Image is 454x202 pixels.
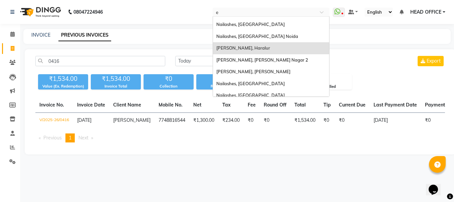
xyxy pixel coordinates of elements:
span: Nailashes, [GEOGRAPHIC_DATA] Noida [216,34,298,39]
span: Client Name [113,102,141,108]
span: [PERSON_NAME], [PERSON_NAME] Nagar 2 [216,57,308,63]
td: ₹1,534.00 [290,113,319,128]
div: Collection [144,84,194,89]
td: V/2025-26/0416 [35,113,73,128]
td: 7748816544 [155,113,189,128]
span: [PERSON_NAME] [113,117,151,123]
input: Search by Name/Mobile/Email/Invoice No [35,56,165,66]
div: ₹1,534.00 [91,74,141,84]
a: PREVIOUS INVOICES [58,29,111,41]
div: ₹0 [196,74,246,84]
span: Current Due [339,102,366,108]
span: Tax [222,102,231,108]
td: ₹1,300.00 [189,113,218,128]
td: [DATE] [370,113,421,128]
div: Redemption [196,84,246,89]
span: Round Off [264,102,286,108]
span: 1 [69,135,71,141]
td: ₹0 [319,113,335,128]
div: Value (Ex. Redemption) [38,84,88,89]
span: HEAD OFFICE [410,9,441,16]
a: INVOICE [31,32,50,38]
span: Invoice Date [77,102,105,108]
span: Nailashes, [GEOGRAPHIC_DATA] [216,22,285,27]
span: [PERSON_NAME], Haralur [216,45,270,51]
td: ₹0 [260,113,290,128]
span: Mobile No. [159,102,183,108]
td: ₹234.00 [218,113,244,128]
span: Previous [43,135,62,141]
span: Tip [323,102,331,108]
ng-dropdown-panel: Options list [213,16,329,97]
span: Nailashes, [GEOGRAPHIC_DATA] [216,93,285,98]
span: Fee [248,102,256,108]
span: Net [193,102,201,108]
span: Nailashes, [GEOGRAPHIC_DATA] [216,81,285,86]
span: Last Payment Date [374,102,417,108]
span: Next [78,135,88,141]
span: [DATE] [77,117,91,123]
div: ₹1,534.00 [38,74,88,84]
iframe: chat widget [426,175,447,195]
div: Invoice Total [91,84,141,89]
td: ₹0 [335,113,370,128]
span: Invoice No. [39,102,64,108]
span: Total [294,102,306,108]
nav: Pagination [35,133,445,142]
button: Export [418,56,444,66]
b: 08047224946 [73,3,103,21]
span: Export [427,58,441,64]
td: ₹0 [244,113,260,128]
div: ₹0 [144,74,194,84]
span: [PERSON_NAME], [PERSON_NAME] [216,69,290,74]
img: logo [17,3,63,21]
